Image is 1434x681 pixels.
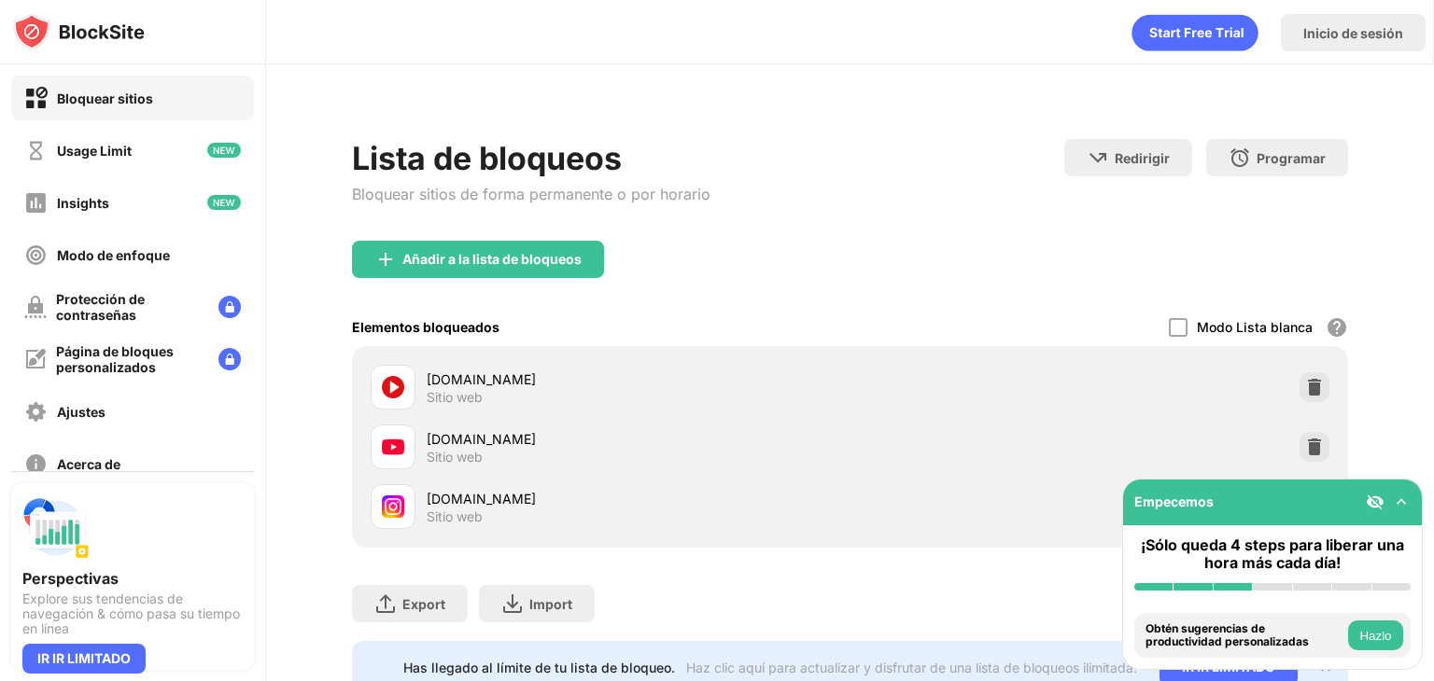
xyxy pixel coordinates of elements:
div: Bloquear sitios [57,90,153,106]
div: Export [402,596,445,612]
button: Hazlo [1348,620,1403,650]
img: settings-off.svg [24,400,48,424]
div: Haz clic aquí para actualizar y disfrutar de una lista de bloqueos ilimitada. [686,660,1137,675]
div: Usage Limit [57,143,132,159]
div: [DOMAIN_NAME] [427,369,850,389]
div: Redirigir [1115,150,1170,166]
div: Perspectivas [22,569,243,588]
div: Has llegado al límite de tu lista de bloqueo. [403,660,675,675]
div: Elementos bloqueados [352,319,499,335]
img: favicons [382,495,404,518]
div: animation [1132,14,1258,51]
div: Obtén sugerencias de productividad personalizadas [1146,622,1343,649]
img: focus-off.svg [24,243,48,267]
div: Añadir a la lista de bloqueos [402,252,582,267]
div: Página de bloques personalizados [56,343,204,375]
div: Import [529,596,572,612]
img: new-icon.svg [207,143,241,158]
div: Programar [1257,150,1326,166]
div: Inicio de sesión [1303,25,1403,41]
div: Lista de bloqueos [352,139,710,177]
div: Protección de contraseñas [56,291,204,323]
img: logo-blocksite.svg [13,13,145,50]
div: [DOMAIN_NAME] [427,489,850,508]
div: Empecemos [1134,493,1214,509]
div: Modo Lista blanca [1197,319,1313,335]
img: push-insights.svg [22,494,90,562]
img: customize-block-page-off.svg [24,348,47,370]
img: omni-setup-toggle.svg [1392,493,1411,511]
img: password-protection-off.svg [24,296,47,318]
div: Insights [57,195,109,211]
div: Acerca de [57,456,120,472]
img: insights-off.svg [24,191,48,215]
div: Sitio web [427,389,483,406]
img: favicons [382,376,404,398]
div: ¡Sólo queda 4 steps para liberar una hora más cada día! [1134,536,1411,572]
div: Modo de enfoque [57,247,170,263]
div: IR IR LIMITADO [22,644,146,674]
img: favicons [382,436,404,458]
img: about-off.svg [24,452,48,476]
div: Bloquear sitios de forma permanente o por horario [352,185,710,203]
img: lock-menu.svg [218,296,241,318]
img: lock-menu.svg [218,348,241,370]
div: Sitio web [427,449,483,466]
div: [DOMAIN_NAME] [427,429,850,449]
img: eye-not-visible.svg [1366,493,1385,511]
div: Explore sus tendencias de navegación & cómo pasa su tiempo en línea [22,591,243,636]
img: block-on.svg [24,87,48,110]
div: Ajustes [57,404,105,420]
img: new-icon.svg [207,195,241,210]
div: Sitio web [427,508,483,525]
img: time-usage-off.svg [24,139,48,162]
